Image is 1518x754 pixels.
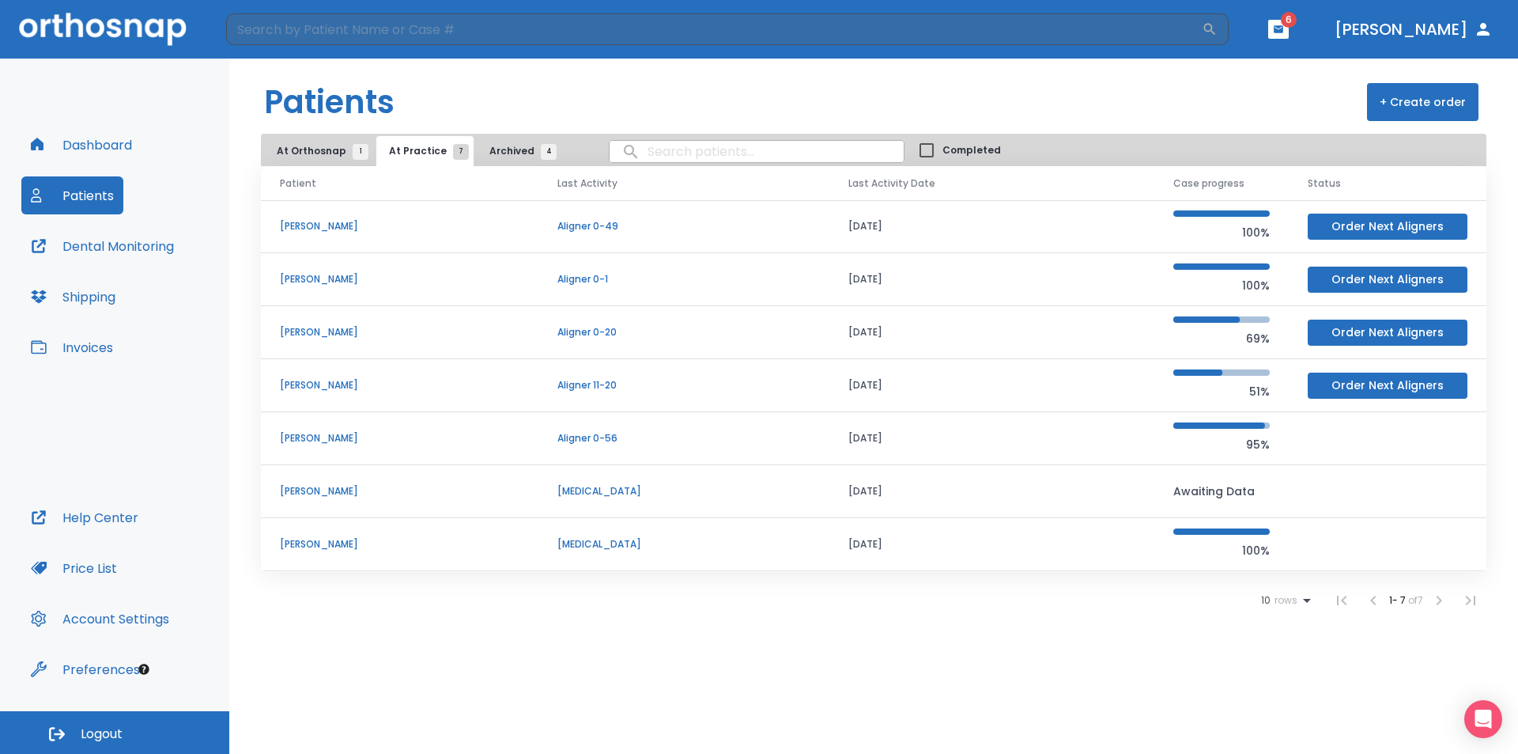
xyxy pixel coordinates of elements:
[21,328,123,366] button: Invoices
[21,176,123,214] button: Patients
[829,412,1154,465] td: [DATE]
[280,431,519,445] p: [PERSON_NAME]
[21,549,126,587] button: Price List
[137,662,151,676] div: Tooltip anchor
[829,518,1154,571] td: [DATE]
[557,537,810,551] p: [MEDICAL_DATA]
[1408,593,1423,607] span: of 7
[1173,176,1244,191] span: Case progress
[1281,12,1297,28] span: 6
[21,650,149,688] button: Preferences
[557,484,810,498] p: [MEDICAL_DATA]
[280,378,519,392] p: [PERSON_NAME]
[1261,595,1271,606] span: 10
[1173,329,1270,348] p: 69%
[280,219,519,233] p: [PERSON_NAME]
[829,465,1154,518] td: [DATE]
[1173,276,1270,295] p: 100%
[829,306,1154,359] td: [DATE]
[1308,267,1467,293] button: Order Next Aligners
[453,144,469,160] span: 7
[557,325,810,339] p: Aligner 0-20
[557,431,810,445] p: Aligner 0-56
[541,144,557,160] span: 4
[829,253,1154,306] td: [DATE]
[353,144,368,160] span: 1
[81,726,123,743] span: Logout
[21,126,142,164] button: Dashboard
[21,600,179,638] button: Account Settings
[1271,595,1297,606] span: rows
[1308,320,1467,346] button: Order Next Aligners
[1173,223,1270,242] p: 100%
[1173,482,1270,501] p: Awaiting Data
[280,537,519,551] p: [PERSON_NAME]
[280,325,519,339] p: [PERSON_NAME]
[557,176,617,191] span: Last Activity
[226,13,1202,45] input: Search by Patient Name or Case #
[277,144,361,158] span: At Orthosnap
[21,278,125,316] button: Shipping
[829,200,1154,253] td: [DATE]
[1464,700,1502,738] div: Open Intercom Messenger
[1308,214,1467,240] button: Order Next Aligners
[1328,15,1499,44] button: [PERSON_NAME]
[610,136,904,167] input: search
[21,227,183,265] button: Dental Monitoring
[829,359,1154,412] td: [DATE]
[389,144,461,158] span: At Practice
[19,13,187,45] img: Orthosnap
[1173,541,1270,560] p: 100%
[557,378,810,392] p: Aligner 11-20
[1173,435,1270,454] p: 95%
[1389,593,1408,607] span: 1 - 7
[264,136,565,166] div: tabs
[21,498,148,536] button: Help Center
[557,272,810,286] p: Aligner 0-1
[1308,176,1341,191] span: Status
[280,484,519,498] p: [PERSON_NAME]
[1308,373,1467,399] button: Order Next Aligners
[557,219,810,233] p: Aligner 0-49
[942,143,1001,157] span: Completed
[848,176,935,191] span: Last Activity Date
[489,144,549,158] span: Archived
[1367,83,1478,121] button: + Create order
[280,176,316,191] span: Patient
[264,78,395,126] h1: Patients
[1173,382,1270,401] p: 51%
[280,272,519,286] p: [PERSON_NAME]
